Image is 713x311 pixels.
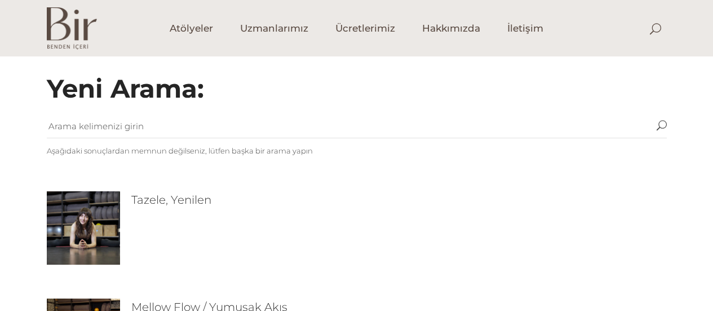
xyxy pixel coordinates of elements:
[47,144,667,157] div: Aşağıdaki sonuçlardan memnun değilseniz, lütfen başka bir arama yapın
[170,22,213,35] span: Atölyeler
[422,22,480,35] span: Hakkımızda
[240,22,308,35] span: Uzmanlarımız
[131,193,211,207] a: Tazele, Yenilen
[507,22,543,35] span: İletişim
[335,22,395,35] span: Ücretlerimiz
[47,115,657,138] input: Arama kelimenizi girin
[47,73,667,104] h2: Yeni Arama:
